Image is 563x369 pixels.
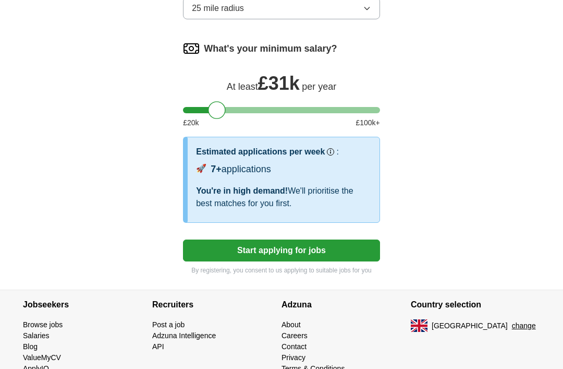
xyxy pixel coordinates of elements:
div: applications [211,163,271,177]
span: You're in high demand! [196,187,288,196]
a: Blog [23,343,38,351]
span: 🚀 [196,163,206,175]
h3: Estimated applications per week [196,146,325,159]
a: Post a job [152,321,185,329]
img: salary.png [183,41,200,57]
button: Start applying for jobs [183,240,380,262]
img: UK flag [411,320,427,332]
a: About [281,321,301,329]
div: We'll prioritise the best matches for you first. [196,185,371,210]
span: £ 20 k [183,118,199,129]
a: Salaries [23,332,50,340]
button: change [512,321,536,332]
label: What's your minimum salary? [204,42,337,56]
a: Careers [281,332,308,340]
a: Privacy [281,354,305,362]
h4: Country selection [411,291,540,320]
span: 7+ [211,164,222,175]
span: £ 31k [258,73,300,94]
a: Browse jobs [23,321,63,329]
p: By registering, you consent to us applying to suitable jobs for you [183,266,380,276]
a: ValueMyCV [23,354,61,362]
span: per year [302,82,336,92]
a: Contact [281,343,307,351]
span: 25 mile radius [192,3,244,15]
a: API [152,343,164,351]
span: At least [227,82,258,92]
h3: : [336,146,338,159]
span: [GEOGRAPHIC_DATA] [432,321,508,332]
a: Adzuna Intelligence [152,332,216,340]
